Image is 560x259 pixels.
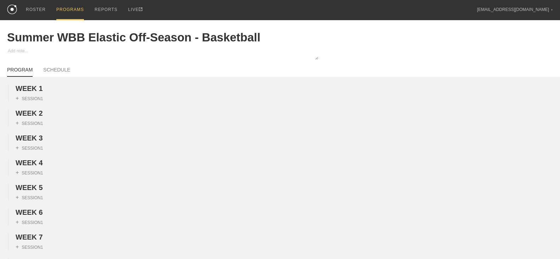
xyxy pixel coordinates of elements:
span: + [16,95,19,101]
span: WEEK 5 [16,184,43,191]
span: WEEK 7 [16,233,43,241]
div: SESSION 1 [16,145,43,151]
span: + [16,219,19,225]
img: logo [7,5,17,14]
span: WEEK 6 [16,208,43,216]
span: + [16,120,19,126]
a: PROGRAM [7,67,33,77]
div: SESSION 1 [16,219,43,225]
div: SESSION 1 [16,194,43,201]
span: WEEK 2 [16,109,43,117]
span: WEEK 3 [16,134,43,142]
div: ▼ [551,8,553,12]
span: + [16,145,19,151]
a: SCHEDULE [43,67,70,76]
div: SESSION 1 [16,95,43,102]
div: SESSION 1 [16,120,43,126]
span: + [16,194,19,200]
div: SESSION 1 [16,169,43,176]
span: WEEK 1 [16,85,43,92]
span: + [16,169,19,175]
span: WEEK 4 [16,159,43,167]
span: + [16,244,19,250]
div: SESSION 1 [16,244,43,250]
iframe: Chat Widget [525,225,560,259]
